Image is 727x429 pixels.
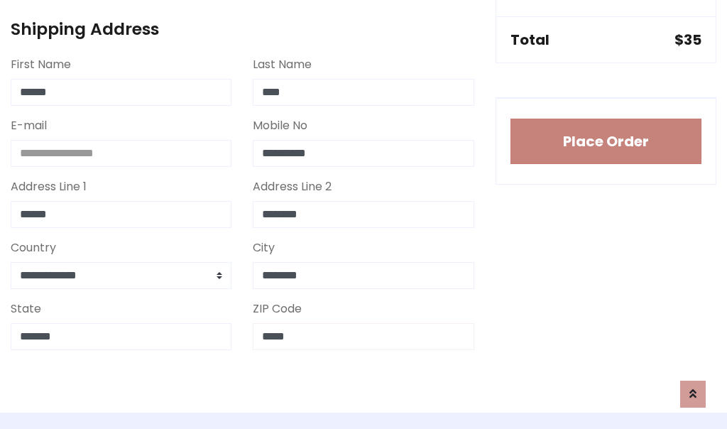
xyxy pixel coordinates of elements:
[11,56,71,73] label: First Name
[253,56,312,73] label: Last Name
[11,117,47,134] label: E-mail
[253,300,302,317] label: ZIP Code
[11,178,87,195] label: Address Line 1
[674,31,701,48] h5: $
[510,31,550,48] h5: Total
[253,239,275,256] label: City
[11,19,474,39] h4: Shipping Address
[253,117,307,134] label: Mobile No
[11,300,41,317] label: State
[11,239,56,256] label: Country
[253,178,332,195] label: Address Line 2
[510,119,701,164] button: Place Order
[684,30,701,50] span: 35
